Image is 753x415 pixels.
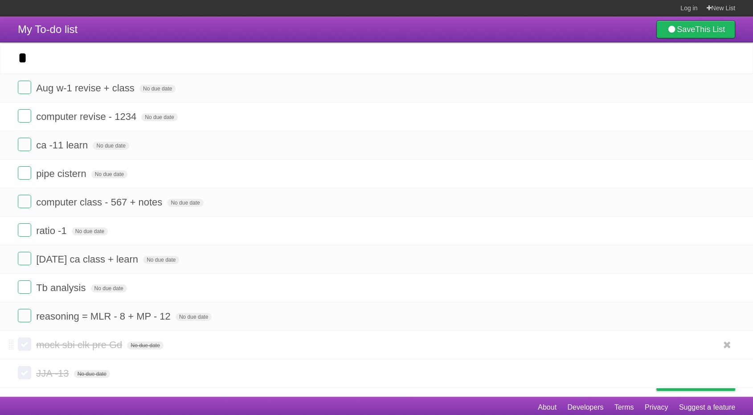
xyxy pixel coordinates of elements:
span: mock sbi clk pre Gd [36,339,124,350]
span: Buy me a coffee [675,375,731,390]
span: JJA -13 [36,368,71,379]
span: computer revise - 1234 [36,111,139,122]
span: No due date [74,370,110,378]
span: [DATE] ca class + learn [36,254,140,265]
label: Done [18,337,31,351]
label: Done [18,166,31,180]
span: computer class - 567 + notes [36,197,164,208]
label: Done [18,280,31,294]
label: Done [18,223,31,237]
span: pipe cistern [36,168,89,179]
span: No due date [93,142,129,150]
span: Tb analysis [36,282,88,293]
span: ca -11 learn [36,140,90,151]
span: My To-do list [18,23,78,35]
span: No due date [72,227,108,235]
b: This List [695,25,725,34]
label: Done [18,309,31,322]
label: Done [18,138,31,151]
span: No due date [176,313,212,321]
span: reasoning = MLR - 8 + MP - 12 [36,311,173,322]
label: Done [18,366,31,379]
span: No due date [167,199,203,207]
span: No due date [127,341,163,349]
span: No due date [91,170,127,178]
span: No due date [139,85,176,93]
span: No due date [141,113,177,121]
span: Aug w-1 revise + class [36,82,137,94]
span: No due date [143,256,179,264]
label: Done [18,81,31,94]
span: No due date [91,284,127,292]
span: ratio -1 [36,225,69,236]
label: Done [18,252,31,265]
a: SaveThis List [656,21,735,38]
label: Done [18,109,31,123]
label: Done [18,195,31,208]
